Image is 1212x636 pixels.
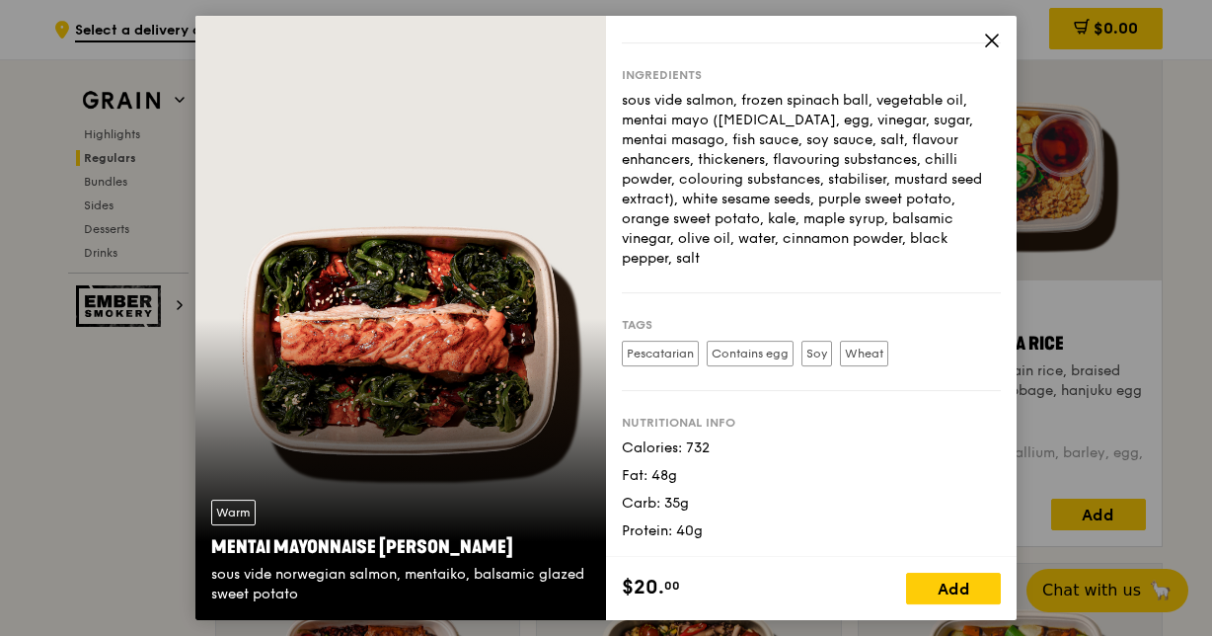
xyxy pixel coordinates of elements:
div: Calories: 732 [622,438,1001,458]
label: Contains egg [707,341,794,366]
label: Wheat [840,341,888,366]
div: Mentai Mayonnaise [PERSON_NAME] [211,533,590,561]
div: Add [906,573,1001,604]
div: Nutritional info [622,415,1001,431]
div: Fat: 48g [622,466,1001,486]
div: sous vide norwegian salmon, mentaiko, balsamic glazed sweet potato [211,565,590,604]
div: Protein: 40g [622,521,1001,541]
div: Carb: 35g [622,494,1001,514]
div: Ingredients [622,67,1001,83]
label: Pescatarian [622,341,699,366]
div: Tags [622,317,1001,333]
div: Warm [211,500,256,525]
span: 00 [664,578,680,594]
span: $20. [622,573,664,602]
div: sous vide salmon, frozen spinach ball, vegetable oil, mentai mayo ([MEDICAL_DATA], egg, vinegar, ... [622,91,1001,269]
label: Soy [801,341,832,366]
